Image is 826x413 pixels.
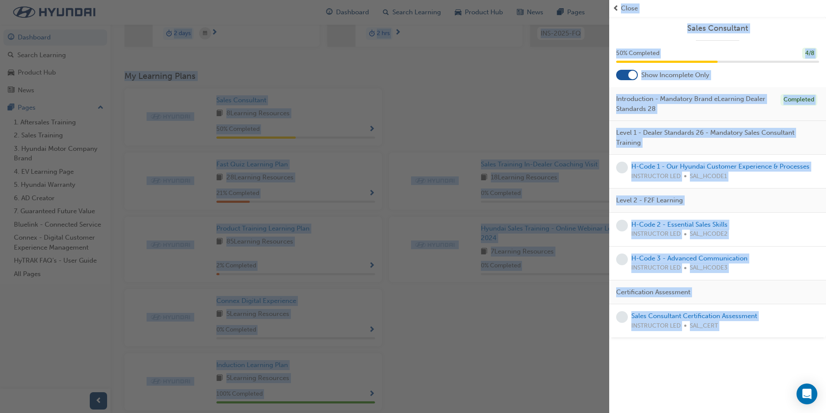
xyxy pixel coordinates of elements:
[797,384,817,404] div: Open Intercom Messenger
[616,94,774,114] span: Introduction - Mandatory Brand eLearning Dealer Standards 28
[616,220,628,231] span: learningRecordVerb_NONE-icon
[616,254,628,265] span: learningRecordVerb_NONE-icon
[616,23,819,33] a: Sales Consultant
[613,3,823,13] button: prev-iconClose
[621,3,638,13] span: Close
[616,287,690,297] span: Certification Assessment
[613,3,619,13] span: prev-icon
[631,263,681,273] span: INSTRUCTOR LED
[631,312,757,320] a: Sales Consultant Certification Assessment
[616,49,659,59] span: 50 % Completed
[616,162,628,173] span: learningRecordVerb_NONE-icon
[690,172,727,182] span: SAL_HCODE1
[616,195,683,205] span: Level 2 - F2F Learning
[631,163,810,170] a: H-Code 1 - Our Hyundai Customer Experience & Processes
[780,94,817,106] div: Completed
[690,321,718,331] span: SAL_CERT
[631,254,748,262] a: H-Code 3 - Advanced Communication
[690,263,728,273] span: SAL_HCODE3
[802,48,817,59] div: 4 / 8
[631,221,728,228] a: H-Code 2 - Essential Sales Skills
[631,172,681,182] span: INSTRUCTOR LED
[616,128,812,147] span: Level 1 - Dealer Standards 26 - Mandatory Sales Consultant Training
[616,311,628,323] span: learningRecordVerb_NONE-icon
[641,70,709,80] span: Show Incomplete Only
[690,229,728,239] span: SAL_HCODE2
[631,229,681,239] span: INSTRUCTOR LED
[631,321,681,331] span: INSTRUCTOR LED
